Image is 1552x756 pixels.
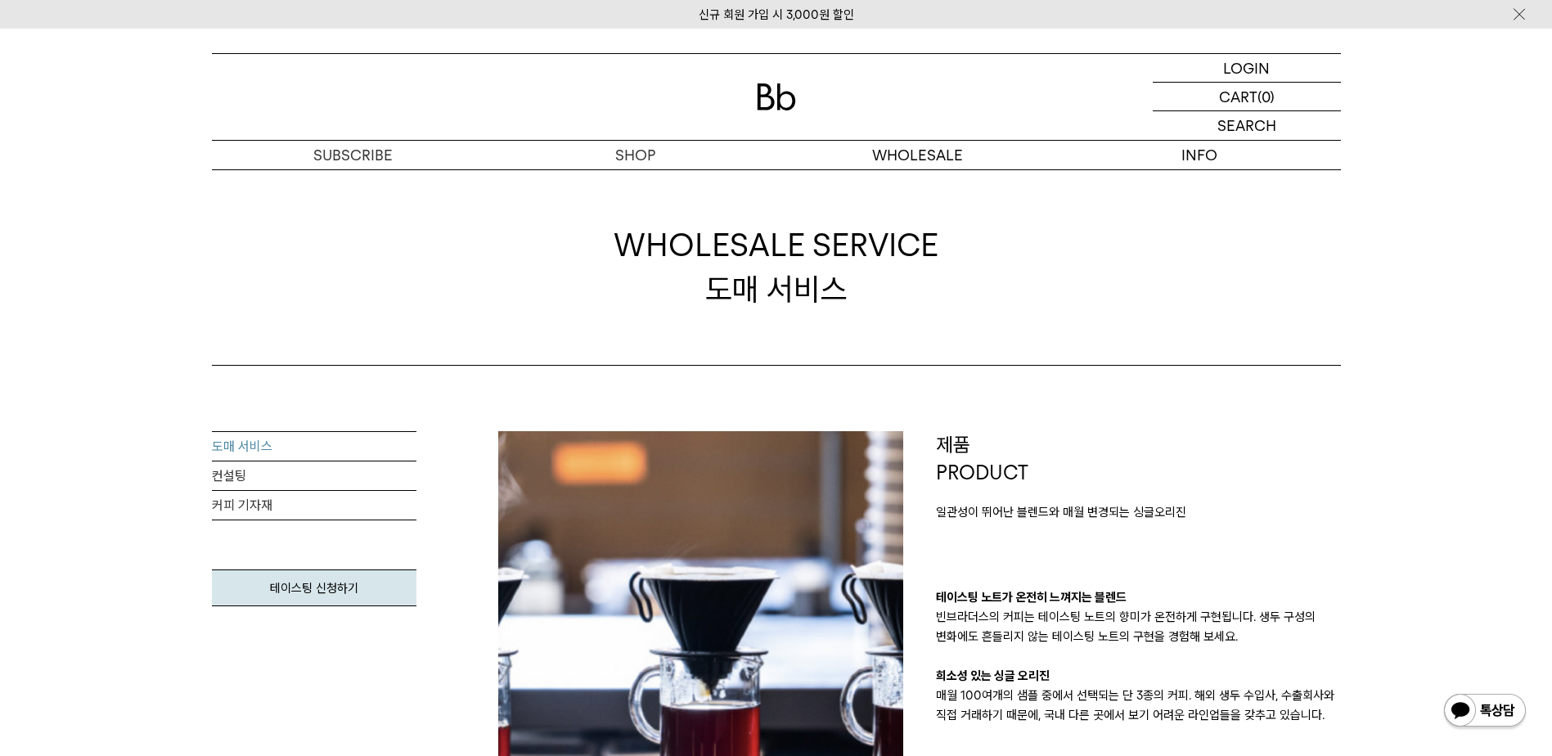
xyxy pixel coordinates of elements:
[1219,83,1257,110] p: CART
[614,223,938,267] span: WHOLESALE SERVICE
[1223,54,1270,82] p: LOGIN
[212,569,416,606] a: 테이스팅 신청하기
[936,666,1341,686] p: 희소성 있는 싱글 오리진
[494,141,776,169] a: SHOP
[936,607,1341,646] p: 빈브라더스의 커피는 테이스팅 노트의 향미가 온전하게 구현됩니다. 생두 구성의 변화에도 흔들리지 않는 테이스팅 노트의 구현을 경험해 보세요.
[212,491,416,520] a: 커피 기자재
[1257,83,1275,110] p: (0)
[212,461,416,491] a: 컨설팅
[1153,54,1341,83] a: LOGIN
[212,141,494,169] a: SUBSCRIBE
[936,502,1341,522] p: 일관성이 뛰어난 블렌드와 매월 변경되는 싱글오리진
[776,141,1059,169] p: WHOLESALE
[1217,111,1276,140] p: SEARCH
[757,83,796,110] img: 로고
[936,587,1341,607] p: 테이스팅 노트가 온전히 느껴지는 블렌드
[936,431,1341,486] p: 제품 PRODUCT
[936,686,1341,725] p: 매월 100여개의 샘플 중에서 선택되는 단 3종의 커피. 해외 생두 수입사, 수출회사와 직접 거래하기 때문에, 국내 다른 곳에서 보기 어려운 라인업들을 갖추고 있습니다.
[614,223,938,310] div: 도매 서비스
[212,432,416,461] a: 도매 서비스
[1059,141,1341,169] p: INFO
[1442,692,1527,731] img: 카카오톡 채널 1:1 채팅 버튼
[699,7,854,22] a: 신규 회원 가입 시 3,000원 할인
[1153,83,1341,111] a: CART (0)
